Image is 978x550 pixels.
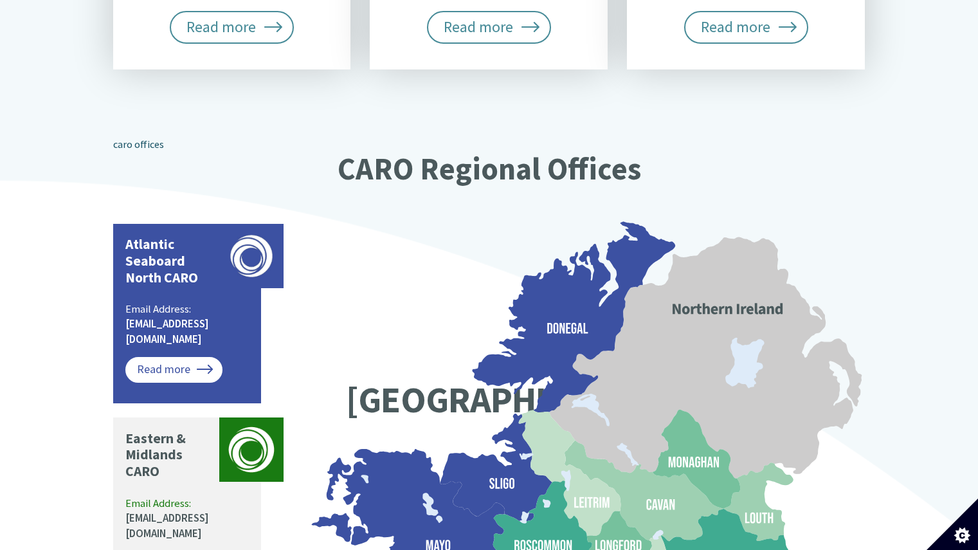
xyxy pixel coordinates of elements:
p: Email Address: [125,496,251,542]
span: Read more [427,11,552,43]
a: Read more [125,357,222,383]
a: [EMAIL_ADDRESS][DOMAIN_NAME] [125,316,209,346]
text: [GEOGRAPHIC_DATA] [346,376,675,423]
p: Atlantic Seaboard North CARO [125,236,213,286]
span: Read more [684,11,809,43]
a: caro offices [113,138,164,151]
p: Eastern & Midlands CARO [125,430,213,481]
p: Email Address: [125,302,251,347]
button: Set cookie preferences [927,499,978,550]
h2: CARO Regional Offices [113,152,865,186]
a: [EMAIL_ADDRESS][DOMAIN_NAME] [125,511,209,540]
span: Read more [170,11,294,43]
